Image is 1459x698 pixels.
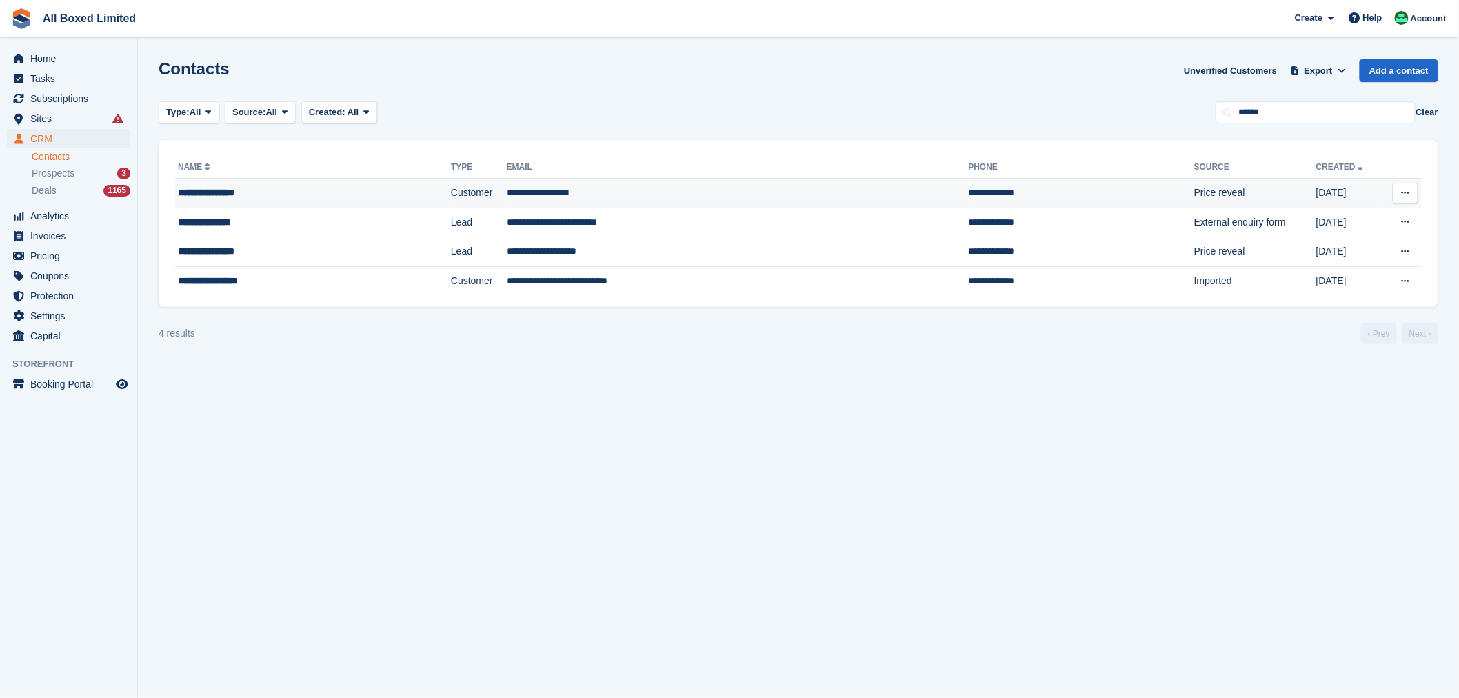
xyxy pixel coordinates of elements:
a: All Boxed Limited [37,7,141,30]
button: Export [1288,59,1349,82]
span: Booking Portal [30,375,113,394]
span: Create [1295,11,1322,25]
span: Deals [32,184,57,197]
th: Phone [969,157,1194,179]
td: Price reveal [1194,237,1316,267]
a: menu [7,49,130,68]
span: Source: [232,106,265,119]
td: [DATE] [1316,179,1383,208]
td: Price reveal [1194,179,1316,208]
a: menu [7,286,130,306]
span: Subscriptions [30,89,113,108]
span: Type: [166,106,190,119]
i: Smart entry sync failures have occurred [112,113,123,124]
span: Protection [30,286,113,306]
a: Next [1402,323,1438,344]
span: Account [1411,12,1447,26]
span: Help [1363,11,1382,25]
th: Type [451,157,507,179]
a: menu [7,326,130,346]
a: menu [7,306,130,326]
a: menu [7,266,130,286]
a: menu [7,206,130,226]
img: stora-icon-8386f47178a22dfd0bd8f6a31ec36ba5ce8667c1dd55bd0f319d3a0aa187defe.svg [11,8,32,29]
span: Analytics [30,206,113,226]
a: menu [7,89,130,108]
th: Email [507,157,969,179]
a: Previous [1361,323,1397,344]
img: Enquiries [1395,11,1409,25]
td: Lead [451,237,507,267]
span: Prospects [32,167,74,180]
span: Settings [30,306,113,326]
span: Storefront [12,357,137,371]
span: CRM [30,129,113,148]
h1: Contacts [159,59,230,78]
div: 4 results [159,326,195,341]
span: Pricing [30,246,113,266]
td: Customer [451,179,507,208]
span: All [190,106,201,119]
td: [DATE] [1316,266,1383,295]
span: Sites [30,109,113,128]
td: Imported [1194,266,1316,295]
span: All [266,106,278,119]
span: Capital [30,326,113,346]
a: Created [1316,162,1367,172]
td: [DATE] [1316,208,1383,237]
a: Name [178,162,213,172]
div: 1165 [103,185,130,197]
a: Add a contact [1360,59,1438,82]
span: Home [30,49,113,68]
td: Customer [451,266,507,295]
a: menu [7,129,130,148]
a: Prospects 3 [32,166,130,181]
a: menu [7,109,130,128]
a: Unverified Customers [1178,59,1282,82]
span: Coupons [30,266,113,286]
button: Type: All [159,101,219,124]
a: Preview store [114,376,130,392]
td: Lead [451,208,507,237]
span: Created: [309,107,345,117]
div: 3 [117,168,130,179]
td: External enquiry form [1194,208,1316,237]
span: Invoices [30,226,113,246]
a: menu [7,246,130,266]
th: Source [1194,157,1316,179]
span: Tasks [30,69,113,88]
a: Contacts [32,150,130,163]
a: menu [7,226,130,246]
span: All [348,107,359,117]
button: Clear [1416,106,1438,119]
span: Export [1305,64,1333,78]
nav: Page [1358,323,1441,344]
a: Deals 1165 [32,183,130,198]
button: Created: All [301,101,377,124]
button: Source: All [225,101,296,124]
a: menu [7,375,130,394]
a: menu [7,69,130,88]
td: [DATE] [1316,237,1383,267]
